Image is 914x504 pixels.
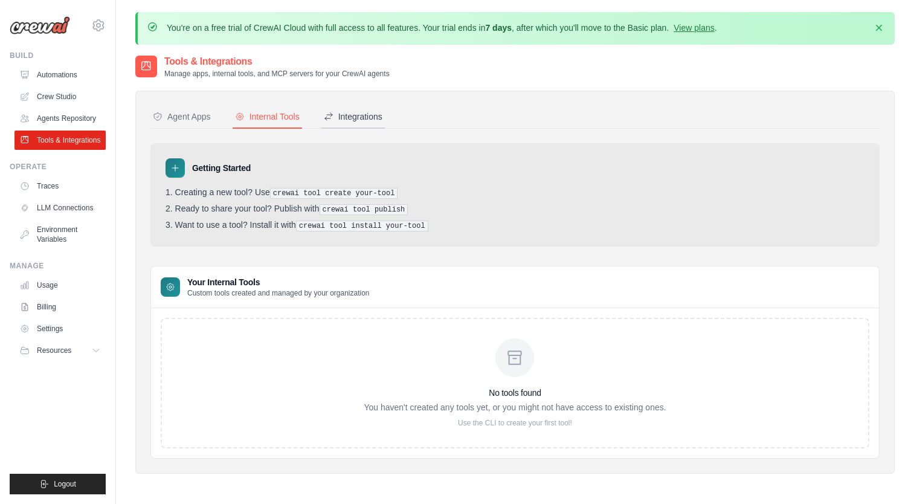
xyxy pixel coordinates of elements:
[14,131,106,150] a: Tools & Integrations
[674,23,714,33] a: View plans
[270,188,398,199] pre: crewai tool create your-tool
[37,346,71,355] span: Resources
[10,474,106,494] button: Logout
[14,176,106,196] a: Traces
[10,16,70,34] img: Logo
[14,319,106,338] a: Settings
[14,276,106,295] a: Usage
[14,220,106,249] a: Environment Variables
[235,111,300,123] div: Internal Tools
[166,187,864,199] li: Creating a new tool? Use
[320,204,408,215] pre: crewai tool publish
[296,221,428,231] pre: crewai tool install your-tool
[150,106,213,129] button: Agent Apps
[10,261,106,271] div: Manage
[14,65,106,85] a: Automations
[192,162,251,174] h3: Getting Started
[164,54,390,69] h2: Tools & Integrations
[14,341,106,360] button: Resources
[14,297,106,317] a: Billing
[14,198,106,218] a: LLM Connections
[166,204,864,215] li: Ready to share your tool? Publish with
[187,276,370,288] h3: Your Internal Tools
[364,418,666,428] p: Use the CLI to create your first tool!
[164,69,390,79] p: Manage apps, internal tools, and MCP servers for your CrewAI agents
[14,109,106,128] a: Agents Repository
[324,111,382,123] div: Integrations
[233,106,302,129] button: Internal Tools
[485,23,512,33] strong: 7 days
[54,479,76,489] span: Logout
[167,22,717,34] p: You're on a free trial of CrewAI Cloud with full access to all features. Your trial ends in , aft...
[153,111,211,123] div: Agent Apps
[14,87,106,106] a: Crew Studio
[10,162,106,172] div: Operate
[364,387,666,399] h3: No tools found
[10,51,106,60] div: Build
[321,106,385,129] button: Integrations
[187,288,370,298] p: Custom tools created and managed by your organization
[364,401,666,413] p: You haven't created any tools yet, or you might not have access to existing ones.
[166,220,864,231] li: Want to use a tool? Install it with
